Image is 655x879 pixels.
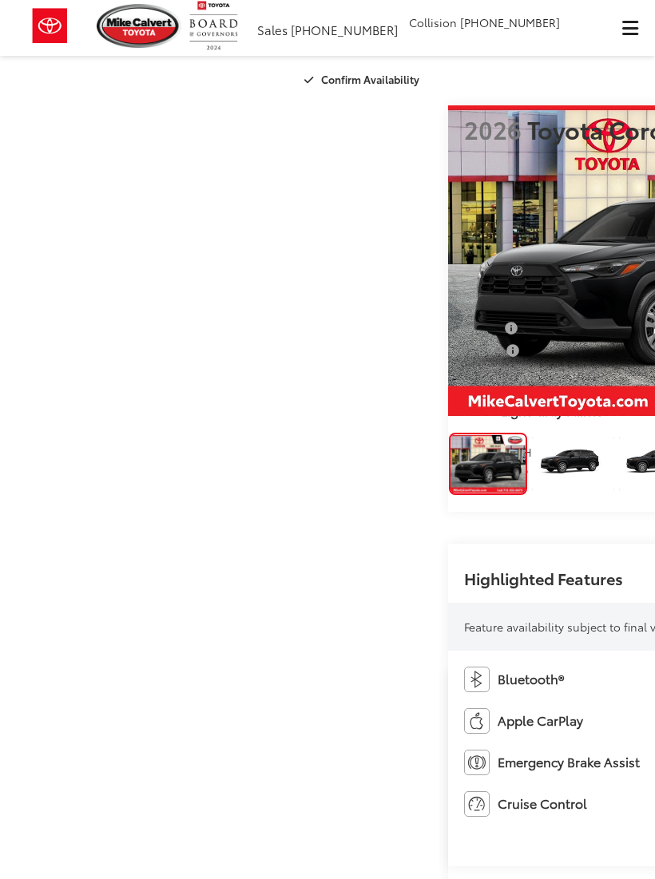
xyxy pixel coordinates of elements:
[498,711,583,730] span: Apple CarPlay
[464,750,490,775] img: Emergency Brake Assist
[464,667,490,692] img: Bluetooth®
[296,65,432,93] button: Confirm Availability
[498,753,640,771] span: Emergency Brake Assist
[291,21,398,38] span: [PHONE_NUMBER]
[409,14,457,30] span: Collision
[450,435,526,493] img: 2026 Toyota Corolla Cross L
[449,433,527,495] a: Expand Photo 0
[460,14,560,30] span: [PHONE_NUMBER]
[532,433,613,495] a: Expand Photo 1
[464,569,623,587] h2: Highlighted Features
[498,794,587,813] span: Cruise Control
[531,433,614,495] img: 2026 Toyota Corolla Cross L
[321,72,419,86] span: Confirm Availability
[97,4,181,48] img: Mike Calvert Toyota
[464,791,490,817] img: Cruise Control
[464,708,490,734] img: Apple CarPlay
[257,21,288,38] span: Sales
[498,670,564,688] span: Bluetooth®
[464,112,522,146] span: 2026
